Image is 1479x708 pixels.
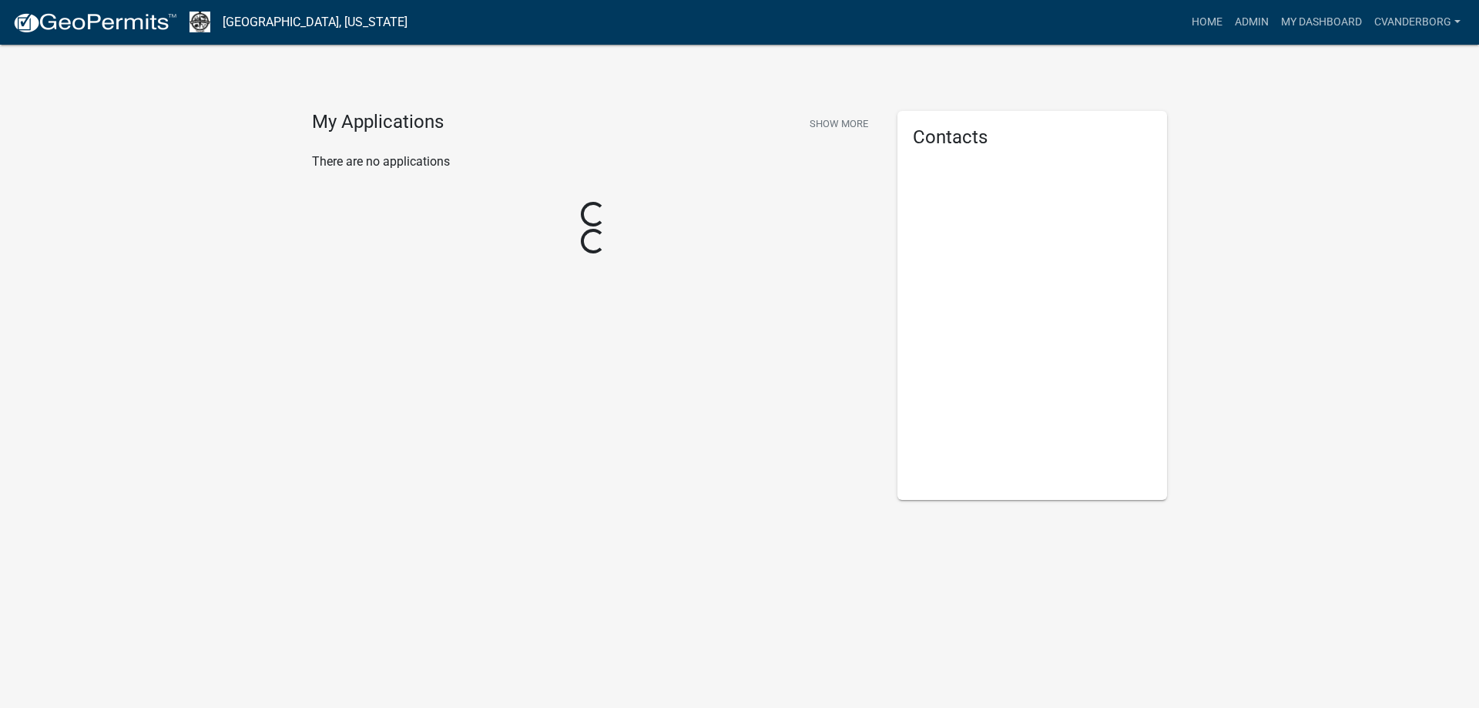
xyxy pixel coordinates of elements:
[803,111,874,136] button: Show More
[913,126,1152,149] h5: Contacts
[1368,8,1467,37] a: cvanderborg
[223,9,407,35] a: [GEOGRAPHIC_DATA], [US_STATE]
[1186,8,1229,37] a: Home
[1275,8,1368,37] a: My Dashboard
[189,12,210,32] img: Newton County, Indiana
[312,153,874,171] p: There are no applications
[312,111,444,134] h4: My Applications
[1229,8,1275,37] a: Admin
